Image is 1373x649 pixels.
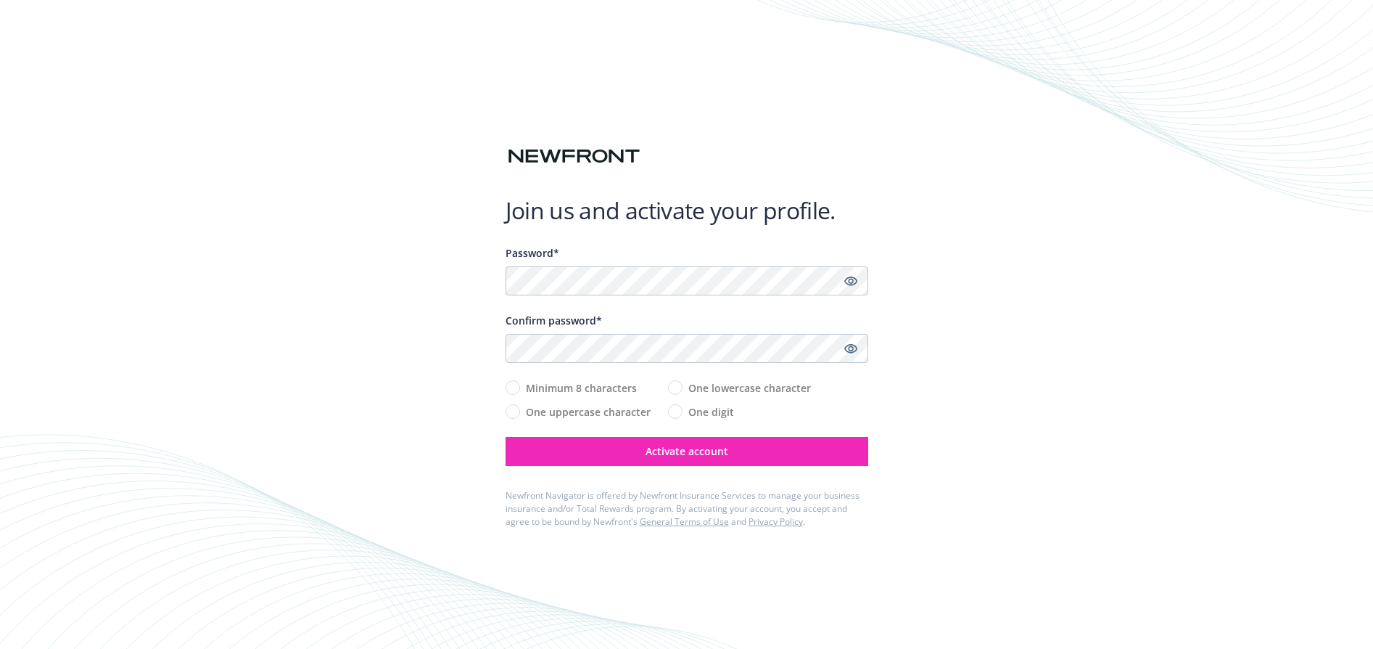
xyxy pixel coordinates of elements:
span: Activate account [646,444,728,458]
a: Show password [842,272,859,290]
span: Minimum 8 characters [526,380,637,396]
span: One digit [688,404,734,420]
h1: Join us and activate your profile. [506,196,868,225]
img: Newfront logo [506,144,643,169]
input: Confirm your unique password... [506,334,868,363]
span: One lowercase character [688,380,811,396]
input: Enter a unique password... [506,266,868,295]
span: Confirm password* [506,314,602,327]
span: Password* [506,246,559,260]
span: One uppercase character [526,404,651,420]
button: Activate account [506,437,868,466]
a: General Terms of Use [640,515,729,528]
div: Newfront Navigator is offered by Newfront Insurance Services to manage your business insurance an... [506,489,868,528]
a: Show password [842,340,859,357]
a: Privacy Policy [749,515,803,528]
